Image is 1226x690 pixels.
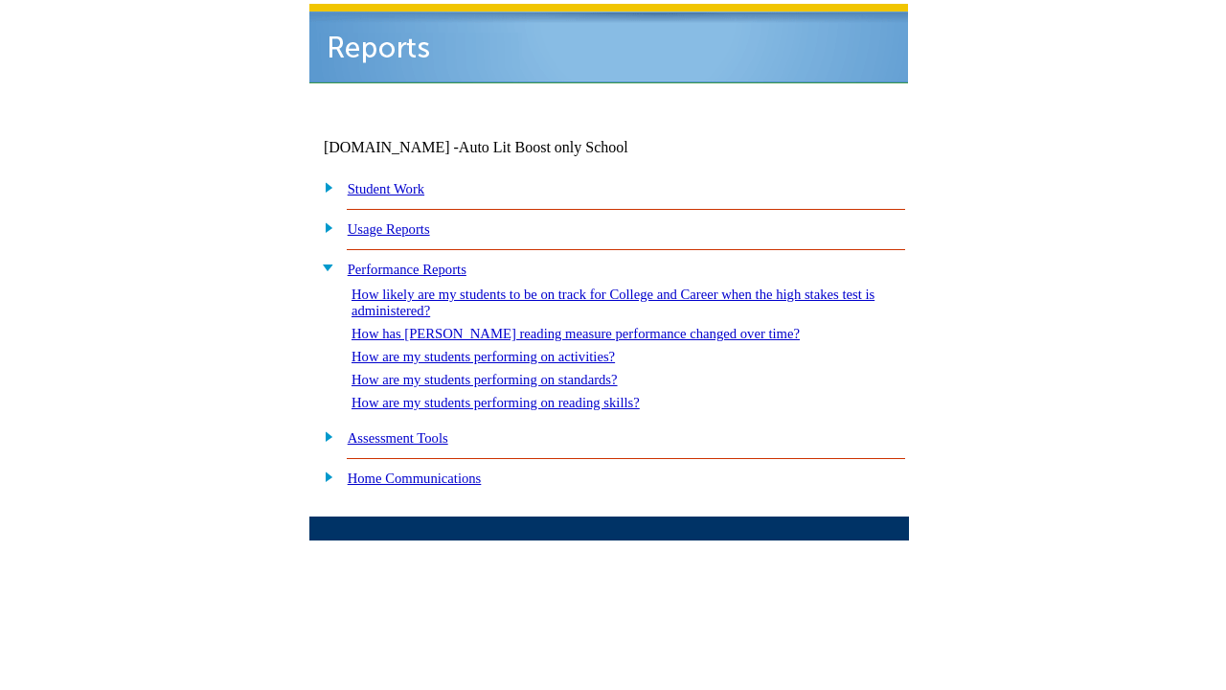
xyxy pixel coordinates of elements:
[314,468,334,485] img: plus.gif
[314,178,334,195] img: plus.gif
[352,395,640,410] a: How are my students performing on reading skills?
[348,430,448,446] a: Assessment Tools
[348,262,466,277] a: Performance Reports
[348,471,482,486] a: Home Communications
[348,221,430,237] a: Usage Reports
[459,139,628,155] nobr: Auto Lit Boost only School
[352,326,800,341] a: How has [PERSON_NAME] reading measure performance changed over time?
[348,181,424,196] a: Student Work
[314,259,334,276] img: minus.gif
[352,349,615,364] a: How are my students performing on activities?
[314,427,334,445] img: plus.gif
[309,4,908,83] img: header
[314,218,334,236] img: plus.gif
[352,287,874,318] a: How likely are my students to be on track for College and Career when the high stakes test is adm...
[352,372,618,387] a: How are my students performing on standards?
[324,139,676,156] td: [DOMAIN_NAME] -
